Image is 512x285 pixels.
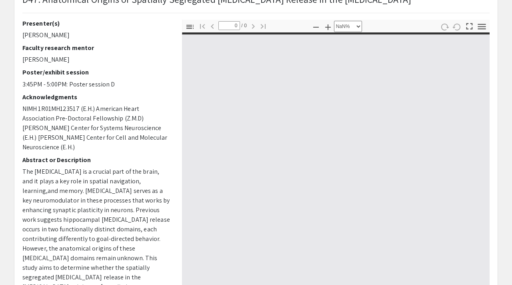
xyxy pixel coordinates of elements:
[6,249,34,279] iframe: Chat
[246,20,260,32] button: 下一页
[183,21,197,32] button: 切换侧栏
[309,21,323,32] button: 缩小
[321,21,335,32] button: 放大
[256,20,270,32] button: 转到最后一页
[22,80,170,89] p: 3:45PM - 5:00PM: Poster session D
[22,93,170,101] h2: Acknowledgments
[22,30,170,40] p: [PERSON_NAME]
[22,20,170,27] h2: Presenter(s)
[46,187,48,195] span: ,
[240,21,247,30] span: / 0
[450,21,464,32] button: 逆时针旋转
[475,21,489,32] button: 工具
[206,20,219,32] button: 上一页
[22,44,170,52] h2: Faculty research mentor
[22,104,170,152] p: NIMH 1R01MH123517 (E.H.) American Heart Association Pre-Doctoral Fellowship (Z.M.D) [PERSON_NAME]...
[196,20,209,32] button: 转到第一页
[463,20,476,31] button: 切换到演示模式
[22,68,170,76] h2: Poster/exhibit session
[334,21,362,32] select: 缩放
[218,21,240,30] input: 页面
[22,55,170,64] p: [PERSON_NAME]
[438,21,452,32] button: 顺时针旋转
[22,156,170,164] h2: Abstract or Description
